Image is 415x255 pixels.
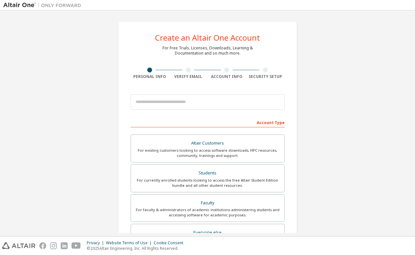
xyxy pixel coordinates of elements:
[61,242,68,249] img: linkedin.svg
[246,74,285,79] div: Security Setup
[135,139,280,148] div: Altair Customers
[154,240,187,246] div: Cookie Consent
[71,242,81,249] img: youtube.svg
[87,246,187,251] p: © 2025 Altair Engineering, Inc. All Rights Reserved.
[169,74,208,79] div: Verify Email
[131,117,285,127] div: Account Type
[155,34,260,42] div: Create an Altair One Account
[135,228,280,237] div: Everyone else
[208,74,246,79] div: Account Info
[106,240,154,246] div: Website Terms of Use
[50,242,57,249] img: instagram.svg
[135,169,280,178] div: Students
[3,2,84,8] img: Altair One
[39,242,46,249] img: facebook.svg
[162,45,253,56] div: For Free Trials, Licenses, Downloads, Learning & Documentation and so much more.
[135,148,280,158] div: For existing customers looking to access software downloads, HPC resources, community, trainings ...
[135,198,280,208] div: Faculty
[135,207,280,218] div: For faculty & administrators of academic institutions administering students and accessing softwa...
[2,242,35,249] img: altair_logo.svg
[135,178,280,188] div: For currently enrolled students looking to access the free Altair Student Edition bundle and all ...
[131,74,169,79] div: Personal Info
[87,240,106,246] div: Privacy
